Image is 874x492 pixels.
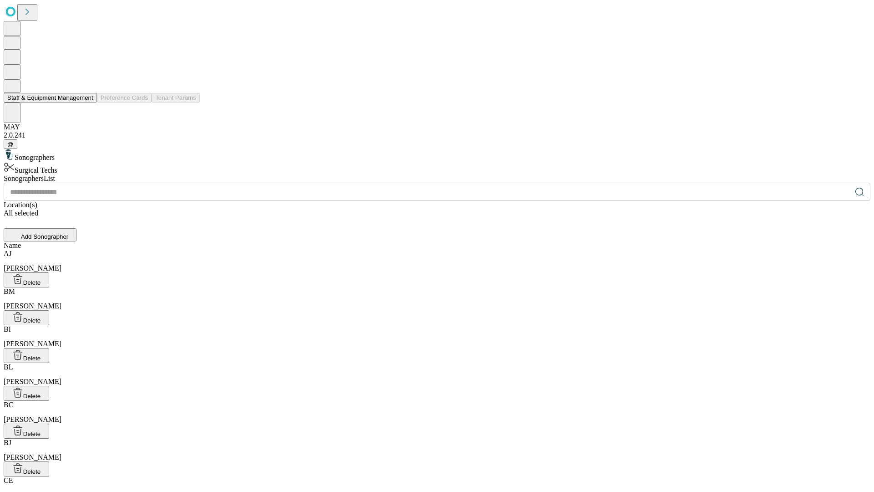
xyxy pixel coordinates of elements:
[4,310,49,325] button: Delete
[4,209,870,217] div: All selected
[4,477,13,484] span: CE
[4,461,49,477] button: Delete
[23,317,41,324] span: Delete
[4,250,12,257] span: AJ
[4,149,870,162] div: Sonographers
[4,363,13,371] span: BL
[4,439,870,461] div: [PERSON_NAME]
[4,272,49,287] button: Delete
[4,401,870,424] div: [PERSON_NAME]
[4,123,870,131] div: MAY
[4,93,97,102] button: Staff & Equipment Management
[4,325,11,333] span: BI
[4,424,49,439] button: Delete
[4,287,870,310] div: [PERSON_NAME]
[97,93,152,102] button: Preference Cards
[4,325,870,348] div: [PERSON_NAME]
[4,363,870,386] div: [PERSON_NAME]
[4,131,870,139] div: 2.0.241
[4,139,17,149] button: @
[23,468,41,475] span: Delete
[4,401,13,409] span: BC
[4,174,870,183] div: Sonographers List
[4,241,870,250] div: Name
[4,348,49,363] button: Delete
[4,250,870,272] div: [PERSON_NAME]
[7,141,14,148] span: @
[23,430,41,437] span: Delete
[23,355,41,362] span: Delete
[23,393,41,400] span: Delete
[21,233,68,240] span: Add Sonographer
[152,93,200,102] button: Tenant Params
[4,201,37,209] span: Location(s)
[4,287,15,295] span: BM
[4,386,49,401] button: Delete
[23,279,41,286] span: Delete
[4,439,11,446] span: BJ
[4,162,870,174] div: Surgical Techs
[4,228,76,241] button: Add Sonographer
